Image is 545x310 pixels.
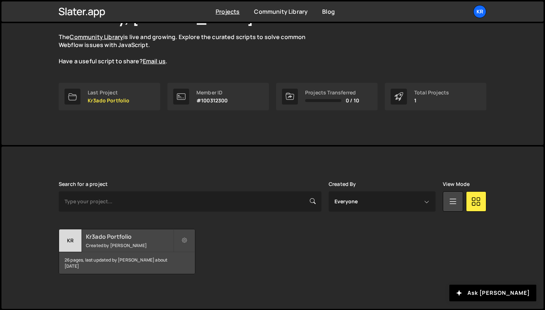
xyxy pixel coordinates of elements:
a: kr [473,5,486,18]
label: Search for a project [59,181,108,187]
label: Created By [329,181,356,187]
div: Member ID [196,90,228,95]
a: Last Project Kr3ado Portfolio [59,83,160,110]
a: Community Library [70,33,123,41]
small: Created by [PERSON_NAME] [86,242,173,249]
a: Blog [322,8,335,16]
a: Email us [143,57,166,65]
div: Last Project [88,90,130,95]
p: #100312300 [196,98,228,103]
p: The is live and growing. Explore the curated scripts to solve common Webflow issues with JavaScri... [59,33,320,65]
label: View Mode [443,181,470,187]
span: 0 / 10 [346,98,359,103]
p: Kr3ado Portfolio [88,98,130,103]
input: Type your project... [59,191,321,212]
div: Total Projects [414,90,449,95]
div: 26 pages, last updated by [PERSON_NAME] about [DATE] [59,252,195,274]
button: Ask [PERSON_NAME] [449,285,536,301]
a: Community Library [254,8,308,16]
h2: Kr3ado Portfolio [86,233,173,241]
div: Kr [59,229,82,252]
div: Projects Transferred [305,90,359,95]
a: Projects [216,8,240,16]
a: Kr Kr3ado Portfolio Created by [PERSON_NAME] 26 pages, last updated by [PERSON_NAME] about [DATE] [59,229,195,274]
p: 1 [414,98,449,103]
